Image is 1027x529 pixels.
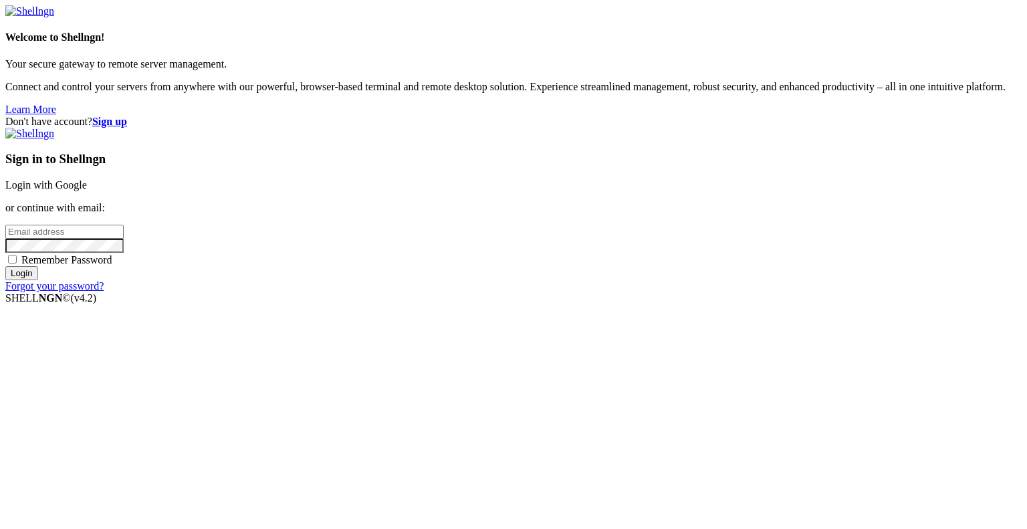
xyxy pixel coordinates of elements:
a: Login with Google [5,179,87,191]
b: NGN [39,292,63,304]
div: Don't have account? [5,116,1022,128]
span: SHELL © [5,292,96,304]
img: Shellngn [5,128,54,140]
h4: Welcome to Shellngn! [5,31,1022,43]
span: 4.2.0 [71,292,97,304]
img: Shellngn [5,5,54,17]
input: Login [5,266,38,280]
a: Sign up [92,116,127,127]
p: Connect and control your servers from anywhere with our powerful, browser-based terminal and remo... [5,81,1022,93]
span: Remember Password [21,254,112,266]
a: Forgot your password? [5,280,104,292]
p: or continue with email: [5,202,1022,214]
p: Your secure gateway to remote server management. [5,58,1022,70]
a: Learn More [5,104,56,115]
input: Remember Password [8,255,17,263]
input: Email address [5,225,124,239]
h3: Sign in to Shellngn [5,152,1022,167]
